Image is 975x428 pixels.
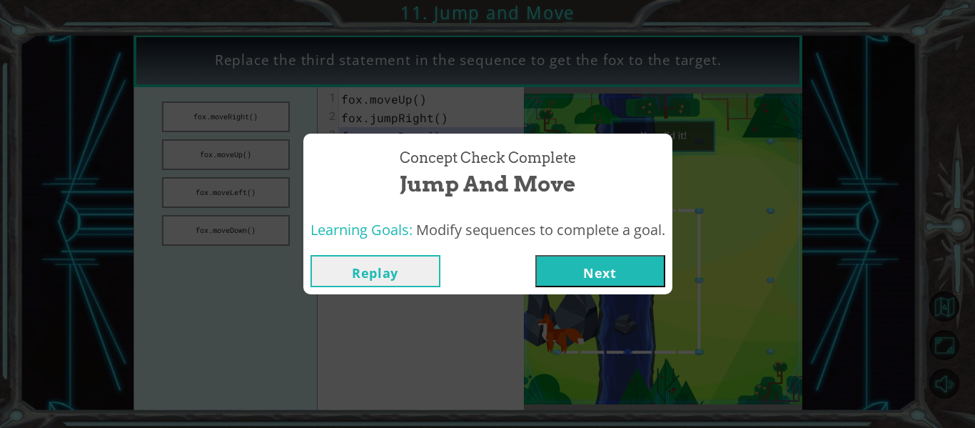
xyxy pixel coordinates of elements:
[310,220,413,239] span: Learning Goals:
[416,220,665,239] span: Modify sequences to complete a goal.
[400,148,576,169] span: Concept Check Complete
[400,169,575,199] span: Jump and Move
[310,255,440,287] button: Replay
[535,255,665,287] button: Next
